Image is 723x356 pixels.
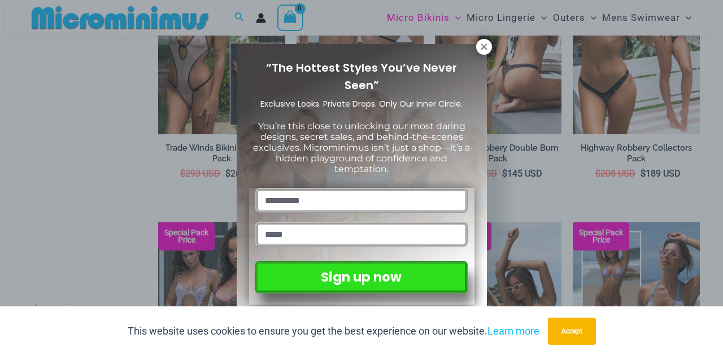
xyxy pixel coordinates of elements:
a: Learn more [487,325,539,337]
button: Close [476,39,492,55]
p: This website uses cookies to ensure you get the best experience on our website. [128,323,539,340]
span: You’re this close to unlocking our most daring designs, secret sales, and behind-the-scenes exclu... [253,121,470,175]
button: Accept [548,318,596,345]
button: Sign up now [255,261,467,293]
span: “The Hottest Styles You’ve Never Seen” [266,60,457,93]
span: Exclusive Looks. Private Drops. Only Our Inner Circle. [260,98,463,109]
